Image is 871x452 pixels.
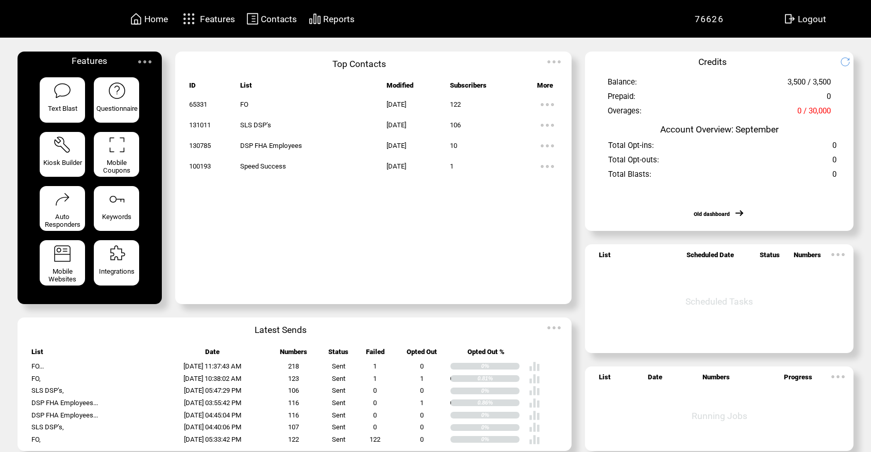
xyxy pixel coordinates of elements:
span: 0 [420,387,424,394]
span: 0 [827,92,831,106]
img: poll%20-%20white.svg [529,434,540,445]
span: 0 [420,436,424,443]
span: SLS DSP’s [240,121,271,129]
img: ellypsis.svg [828,366,848,387]
img: ellypsis.svg [537,136,558,156]
span: List [599,251,611,263]
span: 122 [450,101,461,108]
span: Sent [332,375,345,382]
span: 100193 [189,162,211,170]
a: Home [128,11,170,27]
img: mobile-websites.svg [53,244,72,263]
img: keywords.svg [108,190,126,209]
span: 0 [420,362,424,370]
span: 76626 [695,14,724,24]
span: 0 [373,399,377,407]
span: 116 [288,411,299,419]
span: Opted Out [407,348,437,360]
span: Numbers [702,373,730,386]
span: FO, [31,375,41,382]
span: 218 [288,362,299,370]
span: Scheduled Tasks [685,296,753,307]
span: FO [240,101,248,108]
span: 0 [373,387,377,394]
span: Reports [323,14,355,24]
span: Mobile Websites [48,267,76,283]
img: ellypsis.svg [828,244,848,265]
span: 123 [288,375,299,382]
span: Numbers [794,251,821,263]
span: Sent [332,436,345,443]
span: Sent [332,387,345,394]
span: 65331 [189,101,207,108]
span: [DATE] [387,101,406,108]
span: Balance: [608,77,637,91]
span: [DATE] 05:47:29 PM [184,387,241,394]
img: chart.svg [309,12,321,25]
span: [DATE] 04:45:04 PM [184,411,241,419]
span: 0 [420,423,424,431]
span: [DATE] 11:37:43 AM [183,362,241,370]
span: Account Overview: September [660,124,779,135]
span: Date [648,373,662,386]
img: coupons.svg [108,136,126,154]
span: Subscribers [450,81,487,94]
span: Logout [798,14,826,24]
img: poll%20-%20white.svg [529,422,540,433]
span: 1 [373,362,377,370]
span: Total Blasts: [608,170,651,183]
img: poll%20-%20white.svg [529,385,540,396]
span: Home [144,14,168,24]
span: Contacts [261,14,297,24]
img: home.svg [130,12,142,25]
img: poll%20-%20white.svg [529,410,540,421]
span: 106 [288,387,299,394]
span: 1 [420,399,424,407]
span: DSP FHA Employees... [31,399,98,407]
span: Prepaid: [608,92,635,106]
span: 107 [288,423,299,431]
span: SLS DSP’s, [31,423,64,431]
span: FO... [31,362,44,370]
a: Auto Responders [40,186,85,231]
span: [DATE] 03:55:42 PM [184,399,241,407]
span: More [537,81,553,94]
img: auto-responders.svg [53,190,72,209]
span: Keywords [102,213,131,221]
span: List [31,348,43,360]
span: Numbers [280,348,307,360]
a: Integrations [94,240,139,286]
a: Contacts [245,11,298,27]
span: Sent [332,362,345,370]
span: DSP FHA Employees... [31,411,98,419]
span: 1 [373,375,377,382]
a: Features [178,9,237,29]
img: integrations.svg [108,244,126,263]
img: poll%20-%20white.svg [529,397,540,409]
img: ellypsis.svg [544,52,564,72]
span: [DATE] [387,162,406,170]
img: ellypsis.svg [537,115,558,136]
span: Latest Sends [255,325,307,335]
span: Opted Out % [467,348,505,360]
span: FO, [31,436,41,443]
span: Status [760,251,780,263]
span: Kiosk Builder [43,159,82,166]
img: text-blast.svg [53,81,72,100]
span: ID [189,81,196,94]
img: poll%20-%20white.svg [529,361,540,372]
span: 0 [832,170,836,183]
span: List [599,373,611,386]
img: ellypsis.svg [537,94,558,115]
a: Kiosk Builder [40,132,85,177]
a: Reports [307,11,356,27]
div: 0.81% [477,375,520,382]
a: Logout [782,11,828,27]
div: 0% [481,412,520,418]
img: ellypsis.svg [544,317,564,338]
a: Mobile Coupons [94,132,139,177]
img: exit.svg [783,12,796,25]
div: 0% [481,424,520,431]
span: [DATE] [387,121,406,129]
span: Auto Responders [45,213,80,228]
